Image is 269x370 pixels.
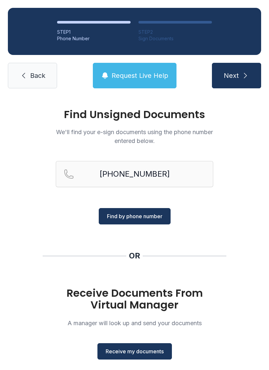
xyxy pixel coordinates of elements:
[57,29,131,35] div: STEP 1
[107,212,162,220] span: Find by phone number
[138,29,212,35] div: STEP 2
[106,347,164,355] span: Receive my documents
[56,319,213,327] p: A manager will look up and send your documents
[57,35,131,42] div: Phone Number
[56,161,213,187] input: Reservation phone number
[138,35,212,42] div: Sign Documents
[56,287,213,311] h1: Receive Documents From Virtual Manager
[56,109,213,120] h1: Find Unsigned Documents
[112,71,168,80] span: Request Live Help
[30,71,45,80] span: Back
[129,251,140,261] div: OR
[224,71,239,80] span: Next
[56,128,213,145] p: We'll find your e-sign documents using the phone number entered below.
